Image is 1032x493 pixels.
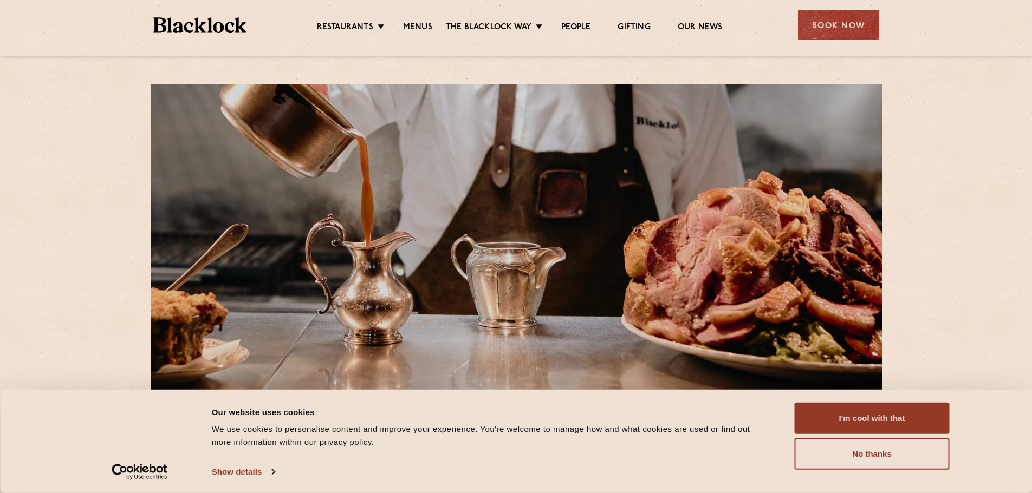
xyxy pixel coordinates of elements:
[618,22,650,34] a: Gifting
[795,403,950,434] button: I'm cool with that
[212,405,770,418] div: Our website uses cookies
[153,17,247,33] img: BL_Textured_Logo-footer-cropped.svg
[678,22,723,34] a: Our News
[795,438,950,470] button: No thanks
[446,22,531,34] a: The Blacklock Way
[403,22,432,34] a: Menus
[92,464,187,480] a: Usercentrics Cookiebot - opens in a new window
[212,464,275,480] a: Show details
[561,22,590,34] a: People
[317,22,373,34] a: Restaurants
[212,423,770,449] div: We use cookies to personalise content and improve your experience. You're welcome to manage how a...
[798,10,879,40] div: Book Now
